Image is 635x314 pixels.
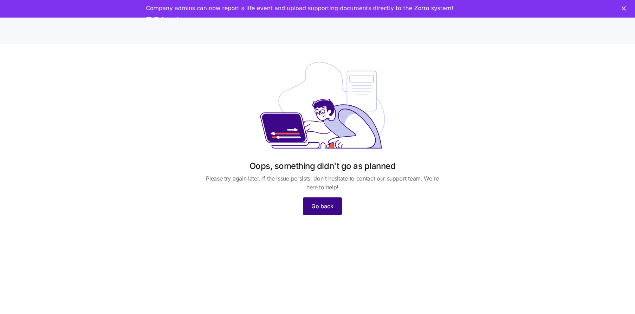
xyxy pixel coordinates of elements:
[622,6,629,11] div: Close
[311,202,333,210] span: Go back
[202,174,443,192] span: Please try again later. If the issue persists, don't hesitate to contact our support team. We're ...
[303,197,342,215] button: Go back
[250,161,396,171] h1: Oops, something didn't go as planned
[146,16,190,24] a: Take a tour
[146,5,454,12] div: Company admins can now report a life event and upload supporting documents directly to the Zorro ...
